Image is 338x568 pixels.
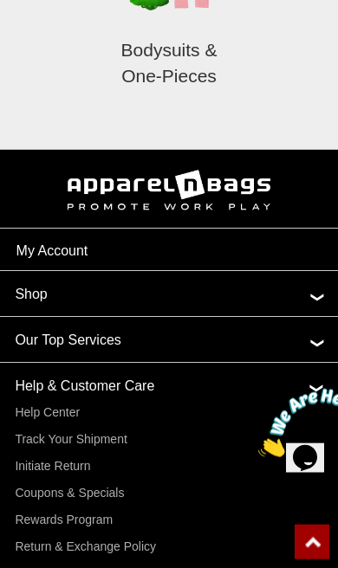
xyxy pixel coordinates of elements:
[15,363,329,395] div: Help & Customer Care
[16,243,88,258] a: My Account
[15,403,80,422] a: Help Center
[15,317,329,349] div: Our Top Services
[7,7,114,75] img: Chat attention grabber
[7,7,14,22] span: 1
[15,430,127,449] a: Track Your Shipment
[15,484,124,502] a: Coupons & Specials
[15,538,156,556] a: Return & Exchange Policy
[15,457,90,475] a: Initiate Return
[68,170,270,210] img: apparelnbags logo
[15,511,113,529] a: Rewards Program
[15,271,329,303] div: Shop
[101,25,237,106] h3: Bodysuits & One-Pieces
